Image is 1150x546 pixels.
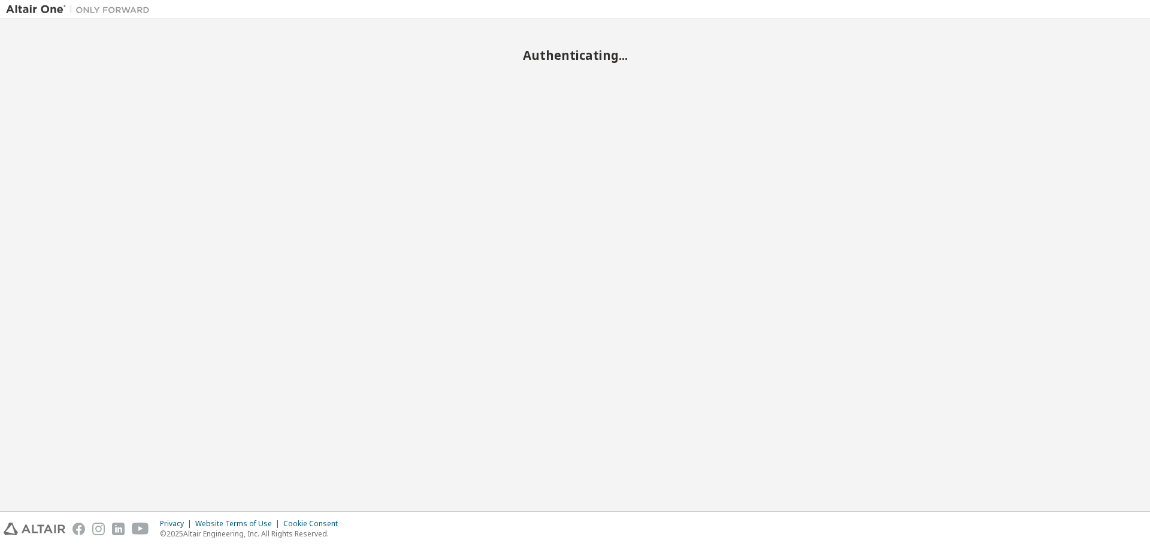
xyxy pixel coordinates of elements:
div: Website Terms of Use [195,519,283,529]
img: instagram.svg [92,523,105,535]
img: linkedin.svg [112,523,125,535]
h2: Authenticating... [6,47,1144,63]
p: © 2025 Altair Engineering, Inc. All Rights Reserved. [160,529,345,539]
img: Altair One [6,4,156,16]
img: youtube.svg [132,523,149,535]
img: altair_logo.svg [4,523,65,535]
div: Privacy [160,519,195,529]
img: facebook.svg [72,523,85,535]
div: Cookie Consent [283,519,345,529]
